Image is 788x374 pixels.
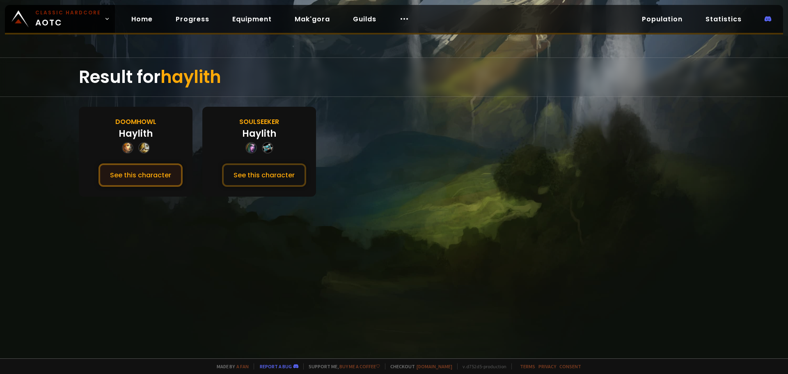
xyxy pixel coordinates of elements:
[236,363,249,369] a: a fan
[457,363,506,369] span: v. d752d5 - production
[169,11,216,28] a: Progress
[520,363,535,369] a: Terms
[339,363,380,369] a: Buy me a coffee
[35,9,101,29] span: AOTC
[98,163,183,187] button: See this character
[385,363,452,369] span: Checkout
[260,363,292,369] a: Report a bug
[346,11,383,28] a: Guilds
[79,58,709,96] div: Result for
[115,117,156,127] div: Doomhowl
[226,11,278,28] a: Equipment
[288,11,337,28] a: Mak'gora
[699,11,748,28] a: Statistics
[35,9,101,16] small: Classic Hardcore
[538,363,556,369] a: Privacy
[5,5,115,33] a: Classic HardcoreAOTC
[239,117,279,127] div: Soulseeker
[125,11,159,28] a: Home
[222,163,306,187] button: See this character
[303,363,380,369] span: Support me,
[160,65,221,89] span: haylith
[119,127,153,140] div: Haylith
[417,363,452,369] a: [DOMAIN_NAME]
[212,363,249,369] span: Made by
[559,363,581,369] a: Consent
[242,127,276,140] div: Haylith
[635,11,689,28] a: Population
